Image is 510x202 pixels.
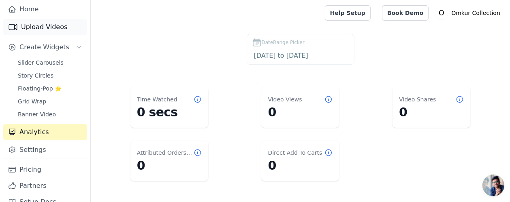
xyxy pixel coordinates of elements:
a: Home [3,1,87,17]
text: O [439,9,445,17]
button: O Omkur Collection [435,6,504,20]
dt: Attributed Orders Count [137,149,194,157]
a: Analytics [3,124,87,140]
a: Floating-Pop ⭐ [13,83,87,94]
button: Create Widgets [3,39,87,55]
dt: Video Shares [399,95,436,103]
a: Upload Videos [3,19,87,35]
a: Settings [3,142,87,158]
dd: 0 [399,105,464,120]
dd: 0 [137,158,202,173]
a: Story Circles [13,70,87,81]
a: Help Setup [325,5,371,21]
a: Pricing [3,162,87,178]
a: Grid Wrap [13,96,87,107]
dd: 0 secs [137,105,202,120]
dd: 0 [268,158,333,173]
a: Open chat [482,175,504,196]
a: Partners [3,178,87,194]
span: Banner Video [18,110,56,118]
span: Slider Carousels [18,59,64,67]
span: DateRange Picker [262,39,305,46]
input: DateRange Picker [252,50,349,61]
a: Banner Video [13,109,87,120]
dt: Direct Add To Carts [268,149,322,157]
span: Grid Wrap [18,97,46,105]
dt: Video Views [268,95,302,103]
span: Story Circles [18,72,53,80]
p: Omkur Collection [448,6,504,20]
dt: Time Watched [137,95,177,103]
dd: 0 [268,105,333,120]
a: Book Demo [382,5,429,21]
a: Slider Carousels [13,57,87,68]
span: Floating-Pop ⭐ [18,84,62,93]
span: Create Widgets [19,42,69,52]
